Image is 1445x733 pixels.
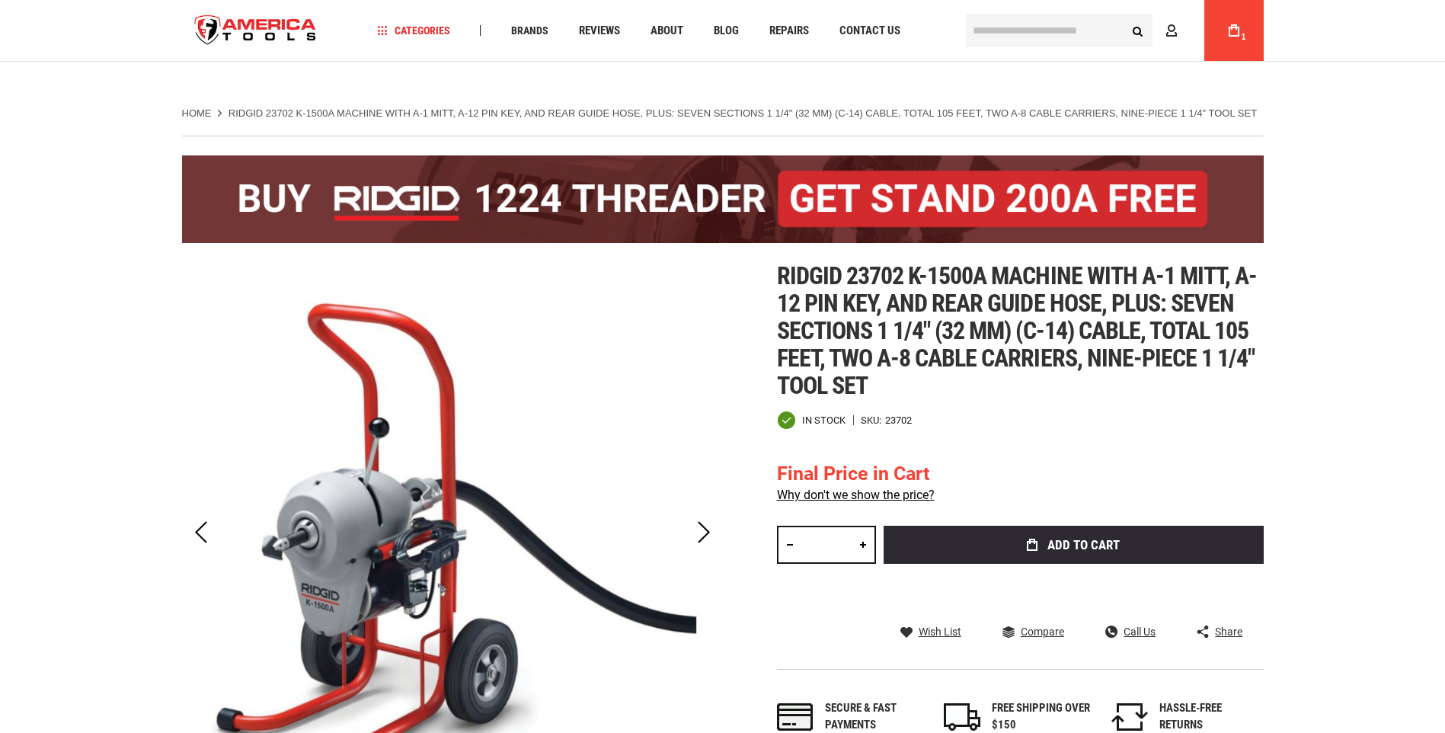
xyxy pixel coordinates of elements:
[644,21,690,41] a: About
[777,261,1258,400] span: Ridgid 23702 k-1500a machine with a-1 mitt, a-12 pin key, and rear guide hose, plus: seven sectio...
[839,25,900,37] span: Contact Us
[1242,33,1246,41] span: 1
[777,488,935,502] a: Why don't we show the price?
[802,415,846,425] span: In stock
[504,21,555,41] a: Brands
[944,703,980,731] img: shipping
[1111,703,1148,731] img: returns
[1047,539,1120,552] span: Add to Cart
[769,25,809,37] span: Repairs
[919,626,961,637] span: Wish List
[370,21,457,41] a: Categories
[833,21,907,41] a: Contact Us
[762,21,816,41] a: Repairs
[861,415,885,425] strong: SKU
[885,415,912,425] div: 23702
[182,2,330,59] img: America Tools
[900,625,961,639] a: Wish List
[1124,626,1156,637] span: Call Us
[707,21,746,41] a: Blog
[1002,625,1064,639] a: Compare
[825,700,924,733] div: Secure & fast payments
[1215,626,1242,637] span: Share
[1159,700,1258,733] div: HASSLE-FREE RETURNS
[572,21,627,41] a: Reviews
[777,411,846,430] div: Availability
[1105,625,1156,639] a: Call Us
[777,460,935,488] div: Final Price in Cart
[579,25,620,37] span: Reviews
[229,107,1257,119] strong: RIDGID 23702 K-1500A MACHINE WITH A-1 MITT, A-12 PIN KEY, AND REAR GUIDE HOSE, PLUS: SEVEN SECTIO...
[714,25,739,37] span: Blog
[992,700,1091,733] div: FREE SHIPPING OVER $150
[377,25,450,36] span: Categories
[651,25,683,37] span: About
[182,107,212,120] a: Home
[511,25,548,36] span: Brands
[884,526,1264,564] button: Add to Cart
[182,155,1264,243] img: BOGO: Buy the RIDGID® 1224 Threader (26092), get the 92467 200A Stand FREE!
[1021,626,1064,637] span: Compare
[1124,16,1152,45] button: Search
[182,2,330,59] a: store logo
[777,703,814,731] img: payments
